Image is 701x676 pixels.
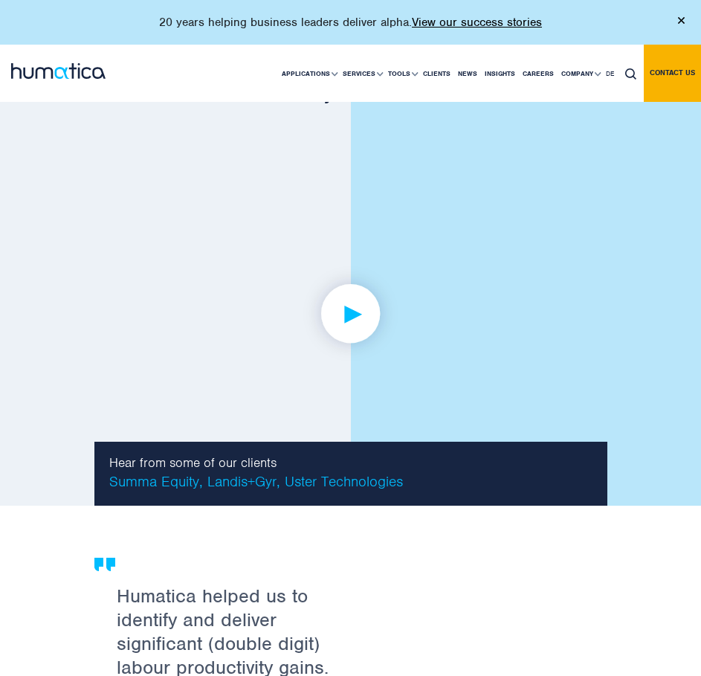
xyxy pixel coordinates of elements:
a: Tools [384,45,419,102]
a: Clients [419,45,454,102]
a: Services [339,45,384,102]
p: Summa Equity, Landis+Gyr, Uster Technologies [109,457,592,491]
a: Careers [519,45,558,102]
a: Insights [481,45,519,102]
img: logo [11,63,106,79]
img: play [293,256,408,371]
a: View our success stories [412,15,542,30]
a: Company [558,45,602,102]
p: 20 years helping business leaders deliver alpha. [159,15,542,30]
a: Contact us [644,45,701,102]
img: search_icon [625,68,636,80]
a: News [454,45,481,102]
span: Hear from some of our clients [109,457,592,469]
a: Applications [278,45,339,102]
a: DE [602,45,618,102]
span: DE [606,69,614,78]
